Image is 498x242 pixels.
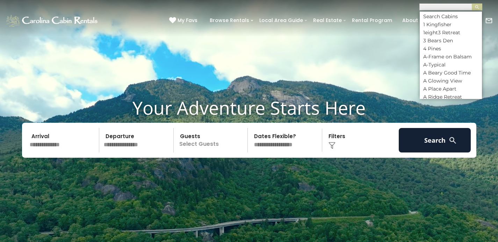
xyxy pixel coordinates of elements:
[420,29,482,36] li: 1eight3 Retreat
[178,17,197,24] span: My Favs
[420,62,482,68] li: A-Typical
[420,70,482,76] li: A Beary Good Time
[5,14,100,28] img: White-1-1-2.png
[448,136,457,145] img: search-regular-white.png
[5,97,493,119] h1: Your Adventure Starts Here
[348,15,396,26] a: Rental Program
[420,54,482,60] li: A-Frame on Balsam
[485,17,493,24] img: mail-regular-white.png
[420,37,482,44] li: 3 Bears Den
[399,15,421,26] a: About
[420,13,482,20] li: Search Cabins
[420,86,482,92] li: A Place Apart
[420,78,482,84] li: A Glowing View
[206,15,253,26] a: Browse Rentals
[420,45,482,52] li: 4 Pines
[256,15,306,26] a: Local Area Guide
[169,17,199,24] a: My Favs
[176,128,248,152] p: Select Guests
[329,142,335,149] img: filter--v1.png
[399,128,471,152] button: Search
[420,94,482,100] li: A Ridge Retreat
[420,21,482,28] li: 1 Kingfisher
[310,15,345,26] a: Real Estate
